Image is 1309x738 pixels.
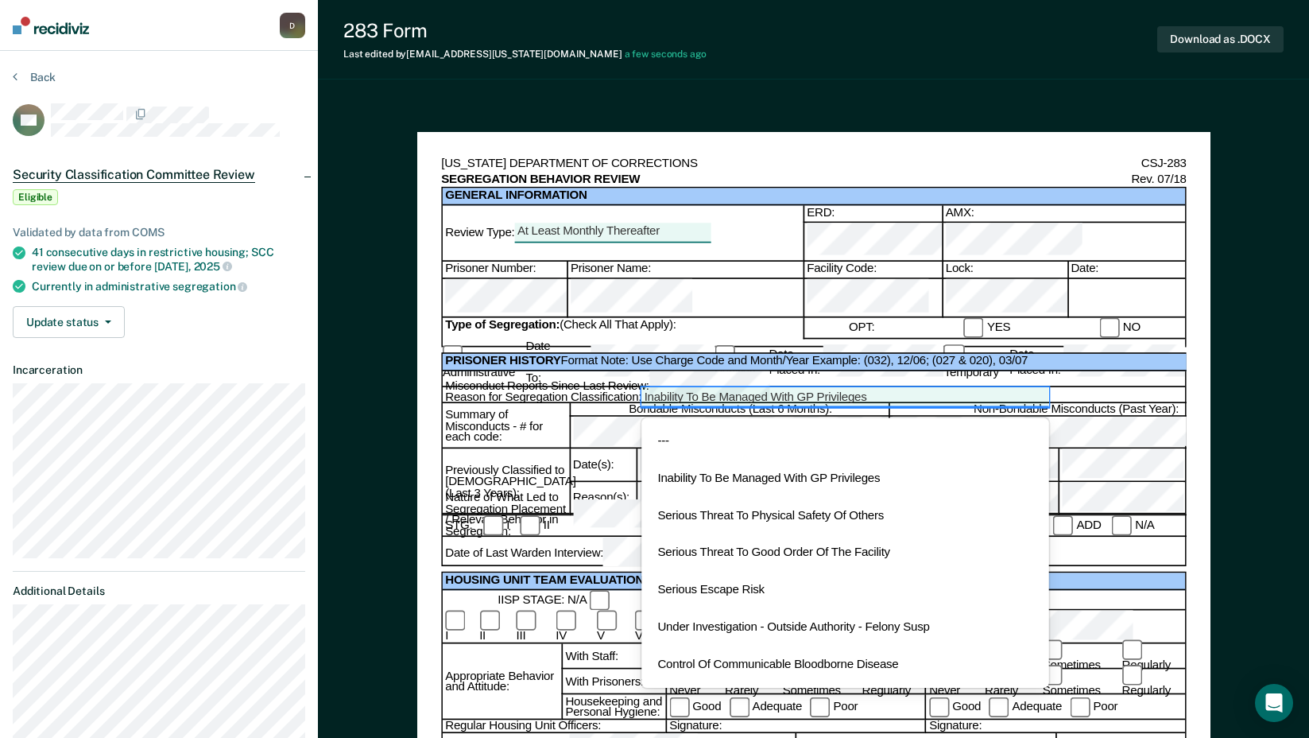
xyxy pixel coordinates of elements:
[989,697,1062,717] label: Adequate
[597,611,625,643] label: V
[343,19,707,42] div: 283 Form
[925,721,1185,733] div: Signature:
[13,189,58,205] span: Eligible
[568,449,635,482] div: Date(s):
[443,643,561,721] div: Appropriate Behavior and Attitude:
[1053,516,1101,536] label: ADD
[888,404,1260,417] div: Non-Bondable Misconducts (Past Year):
[445,538,806,569] div: Date of Last Warden Interview:
[641,498,1048,535] div: Serious Threat To Physical Safety Of Others
[1157,26,1284,52] button: Download as .DOCX
[941,262,1067,278] div: Lock:
[443,340,715,386] div: Date Classified To:
[1042,640,1062,660] input: Sometimes
[635,611,655,631] input: VI
[929,697,981,717] label: Good
[729,697,749,717] input: Adequate
[443,515,569,516] div: Nature of What Led to Segregation Placement / Relevant Behavior in Segregation:
[635,611,665,643] label: VI
[445,611,465,631] input: I
[516,611,544,643] label: III
[929,611,1185,642] div: (print name):
[715,344,944,383] div: Date Placed In:
[1121,640,1185,672] label: Regularly
[1042,640,1113,672] label: Sometimes
[443,279,567,318] div: Prisoner Number:
[641,609,1048,647] div: Under Investigation - Outside Authority - Felony Susp
[1042,666,1062,686] input: Sometimes
[561,695,665,721] div: Housekeeping and Personal Hygiene:
[963,318,983,338] input: YES
[943,345,963,365] input: Temporary
[443,404,569,449] div: Summary of Misconducts - # for each code:
[13,17,89,34] img: Recidiviz
[13,585,305,598] dt: Additional Details
[567,279,803,318] div: Prisoner Name:
[172,280,247,293] span: segregation
[1112,516,1132,536] input: N/A
[445,318,560,332] b: Type of Segregation:
[13,167,255,183] span: Security Classification Committee Review
[280,13,305,38] div: D
[568,417,888,449] div: Bondable Misconducts (Last 6 Months):
[810,697,858,717] label: Poor
[483,516,509,536] label: I
[641,646,1048,683] div: Control Of Communicable Bloodborne Disease
[641,424,1048,461] div: ---
[1053,516,1073,536] input: ADD
[443,318,803,340] div: (Check All That Apply):
[669,697,721,717] label: Good
[1121,666,1185,697] label: Regularly
[445,188,1185,204] b: GENERAL INFORMATION
[1121,640,1141,660] input: Regularly
[445,573,644,587] b: HOUSING UNIT TEAM EVALUATION
[941,206,1184,223] div: AMX:
[556,611,586,643] label: IV
[13,306,125,338] button: Update status
[810,697,830,717] input: Poor
[1255,684,1293,722] div: Open Intercom Messenger
[343,49,707,60] div: Last edited by [EMAIL_ADDRESS][US_STATE][DOMAIN_NAME]
[625,49,707,60] span: a few seconds ago
[520,516,549,536] label: II
[194,260,232,273] span: 2025
[1070,697,1090,717] input: Poor
[665,721,925,733] div: Signature:
[849,320,875,336] div: OPT:
[516,611,536,631] input: III
[1042,666,1113,697] label: Sometimes
[568,482,635,515] div: Reason(s):
[1121,666,1141,686] input: Regularly
[445,611,468,643] label: I
[1099,318,1119,338] input: NO
[715,345,734,365] input: Punitive
[941,223,1184,262] div: AMX:
[445,591,665,611] div: IISP STAGE: N/A
[641,461,1048,499] div: Inability To Be Managed With GP Privileges
[561,670,665,695] div: With Prisoners:
[445,371,1261,402] div: Misconduct Reports Since Last Review:
[715,345,758,381] label: Punitive
[32,279,305,293] div: Currently in administrative
[441,156,697,172] div: [US_STATE] DEPARTMENT OF CORRECTIONS
[13,70,56,84] button: Back
[1131,172,1186,188] div: Rev. 07/18
[443,355,1261,371] div: Format Note: Use Charge Code and Month/Year Example: (032), 12/06; (027 & 020), 03/07
[644,390,1045,406] div: Inability To Be Managed With GP Privileges
[445,355,560,368] b: PRISONER HISTORY
[1099,318,1140,338] label: NO
[443,449,569,515] div: Previously Classified to [DEMOGRAPHIC_DATA] (Last 3 Years):
[520,516,540,536] input: II
[941,279,1067,318] div: Lock:
[963,318,1010,338] label: YES
[803,262,942,278] div: Facility Code:
[803,223,942,262] div: ERD:
[443,345,463,365] input: Administrative
[888,417,1260,449] div: Non-Bondable Misconducts (Past Year):
[568,404,888,417] div: Bondable Misconducts (Last 6 Months):
[1141,156,1186,172] div: CSJ-283
[479,611,499,631] input: II
[669,697,689,717] input: Good
[443,262,567,278] div: Prisoner Number:
[517,225,709,241] div: At Least Monthly Thereafter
